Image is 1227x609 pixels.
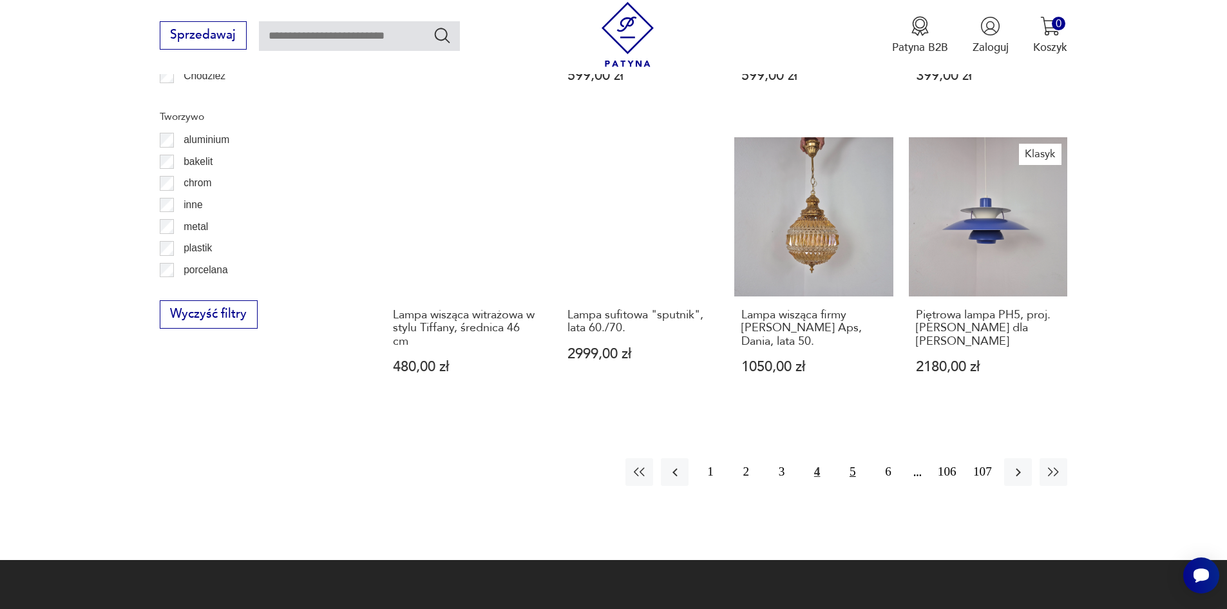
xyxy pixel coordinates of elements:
[973,16,1009,55] button: Zaloguj
[732,458,760,486] button: 2
[892,16,948,55] button: Patyna B2B
[1052,17,1065,30] div: 0
[980,16,1000,36] img: Ikonka użytkownika
[916,360,1061,374] p: 2180,00 zł
[184,153,213,170] p: bakelit
[184,262,228,278] p: porcelana
[803,458,831,486] button: 4
[560,137,719,404] a: Lampa sufitowa "sputnik", lata 60./70.Lampa sufitowa "sputnik", lata 60./70.2999,00 zł
[969,458,996,486] button: 107
[160,300,258,329] button: Wyczyść filtry
[910,16,930,36] img: Ikona medalu
[567,69,712,82] p: 599,00 zł
[160,31,247,41] a: Sprzedawaj
[1033,40,1067,55] p: Koszyk
[393,309,538,348] h3: Lampa wisząca witrażowa w stylu Tiffany, średnica 46 cm
[595,2,660,67] img: Patyna - sklep z meblami i dekoracjami vintage
[741,360,886,374] p: 1050,00 zł
[184,218,208,235] p: metal
[184,89,222,106] p: Ćmielów
[734,137,893,404] a: Lampa wisząca firmy J. Sommer Aps, Dania, lata 50.Lampa wisząca firmy [PERSON_NAME] Aps, Dania, l...
[874,458,902,486] button: 6
[184,283,216,300] p: porcelit
[741,309,886,348] h3: Lampa wisząca firmy [PERSON_NAME] Aps, Dania, lata 50.
[184,240,212,256] p: plastik
[916,69,1061,82] p: 399,00 zł
[433,26,452,44] button: Szukaj
[909,137,1068,404] a: KlasykPiętrowa lampa PH5, proj. P. Henningsen dla Louis PoulsenPiętrowa lampa PH5, proj. [PERSON_...
[916,309,1061,348] h3: Piętrowa lampa PH5, proj. [PERSON_NAME] dla [PERSON_NAME]
[567,309,712,335] h3: Lampa sufitowa "sputnik", lata 60./70.
[567,347,712,361] p: 2999,00 zł
[184,68,225,84] p: Chodzież
[184,197,202,213] p: inne
[768,458,795,486] button: 3
[933,458,961,486] button: 106
[892,40,948,55] p: Patyna B2B
[1183,557,1219,594] iframe: Smartsupp widget button
[184,131,229,148] p: aluminium
[973,40,1009,55] p: Zaloguj
[892,16,948,55] a: Ikona medaluPatyna B2B
[839,458,866,486] button: 5
[1040,16,1060,36] img: Ikona koszyka
[160,108,349,125] p: Tworzywo
[741,69,886,82] p: 599,00 zł
[393,360,538,374] p: 480,00 zł
[386,137,545,404] a: Lampa wisząca witrażowa w stylu Tiffany, średnica 46 cmLampa wisząca witrażowa w stylu Tiffany, ś...
[160,21,247,50] button: Sprzedawaj
[1033,16,1067,55] button: 0Koszyk
[184,175,211,191] p: chrom
[696,458,724,486] button: 1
